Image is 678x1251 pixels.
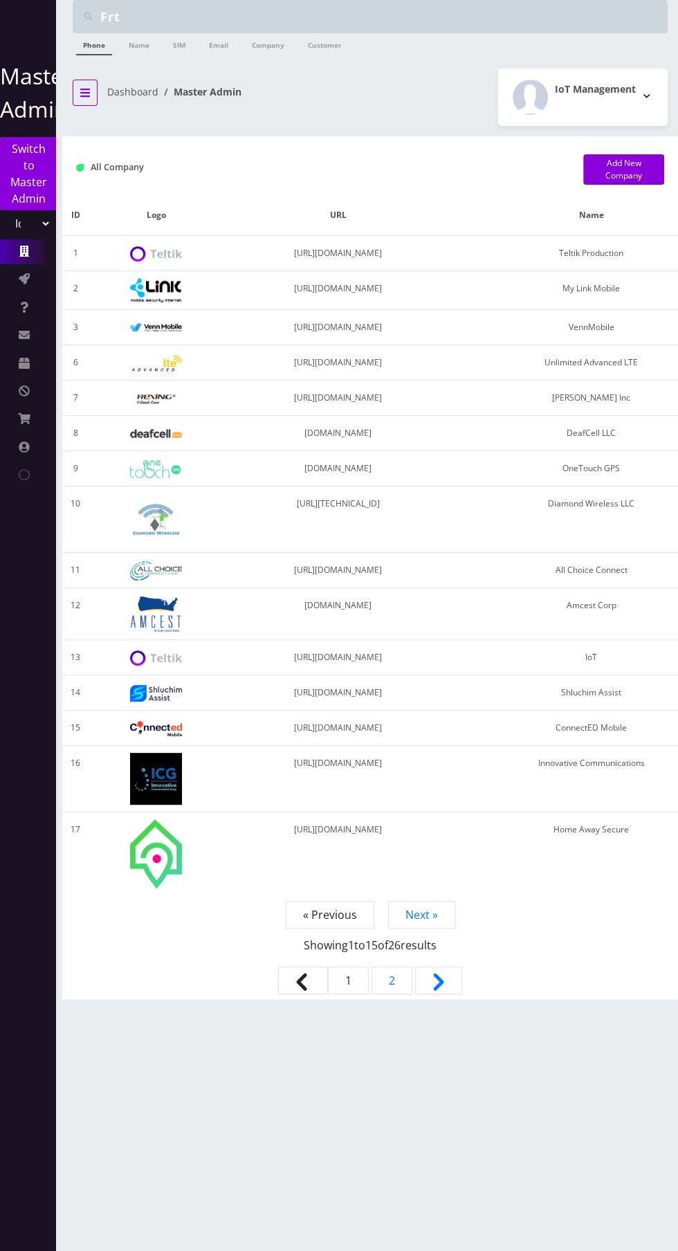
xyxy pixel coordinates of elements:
[130,685,182,701] img: Shluchim Assist
[301,33,349,54] a: Customer
[224,345,453,381] td: [URL][DOMAIN_NAME]
[62,812,89,895] td: 17
[62,381,89,416] td: 7
[130,493,182,545] img: Diamond Wireless LLC
[415,967,462,994] a: Next &raquo;
[224,640,453,675] td: [URL][DOMAIN_NAME]
[62,906,678,999] nav: Page navigation example
[62,711,89,746] td: 15
[62,236,89,271] td: 1
[224,588,453,640] td: [DOMAIN_NAME]
[555,84,636,95] h2: IoT Management
[224,271,453,310] td: [URL][DOMAIN_NAME]
[62,451,89,486] td: 9
[130,323,182,333] img: VennMobile
[278,967,328,994] span: &laquo; Previous
[245,33,291,54] a: Company
[62,588,89,640] td: 12
[365,938,378,953] span: 15
[76,162,562,172] h1: All Company
[224,486,453,553] td: [URL][TECHNICAL_ID]
[224,310,453,345] td: [URL][DOMAIN_NAME]
[62,746,89,812] td: 16
[130,561,182,580] img: All Choice Connect
[224,746,453,812] td: [URL][DOMAIN_NAME]
[130,819,182,888] img: Home Away Secure
[224,451,453,486] td: [DOMAIN_NAME]
[286,901,374,929] span: « Previous
[76,33,112,55] a: Phone
[62,486,89,553] td: 10
[89,195,223,236] th: Logo
[202,33,235,54] a: Email
[224,416,453,451] td: [DOMAIN_NAME]
[224,553,453,588] td: [URL][DOMAIN_NAME]
[130,278,182,302] img: My Link Mobile
[62,310,89,345] td: 3
[328,967,369,994] span: 1
[76,906,664,999] nav: Pagination Navigation
[166,33,192,54] a: SIM
[62,195,89,236] th: ID
[73,77,360,117] nav: breadcrumb
[130,355,182,372] img: Unlimited Advanced LTE
[130,753,182,805] img: Innovative Communications
[76,923,664,953] p: Showing to of results
[224,195,453,236] th: URL
[107,85,158,98] a: Dashboard
[224,812,453,895] td: [URL][DOMAIN_NAME]
[372,967,412,994] a: Go to page 2
[76,164,84,172] img: All Company
[224,675,453,711] td: [URL][DOMAIN_NAME]
[498,69,668,126] button: IoT Management
[348,938,354,953] span: 1
[583,154,664,185] a: Add New Company
[62,416,89,451] td: 8
[388,938,401,953] span: 26
[224,711,453,746] td: [URL][DOMAIN_NAME]
[62,345,89,381] td: 6
[62,553,89,588] td: 11
[130,460,182,478] img: OneTouch GPS
[62,640,89,675] td: 13
[62,675,89,711] td: 14
[62,271,89,310] td: 2
[224,381,453,416] td: [URL][DOMAIN_NAME]
[100,3,664,30] input: Search Teltik
[130,595,182,632] img: Amcest Corp
[130,392,182,405] img: Rexing Inc
[130,721,182,736] img: ConnectED Mobile
[130,650,182,666] img: IoT
[388,901,455,929] a: Next »
[158,84,241,99] li: Master Admin
[122,33,156,54] a: Name
[224,236,453,271] td: [URL][DOMAIN_NAME]
[130,246,182,262] img: Teltik Production
[130,429,182,438] img: DeafCell LLC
